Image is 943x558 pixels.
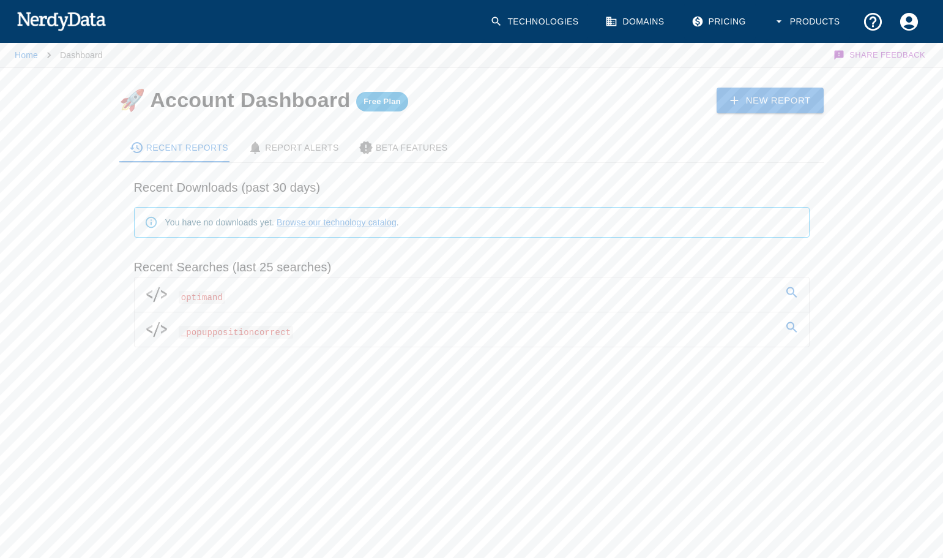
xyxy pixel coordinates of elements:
[135,312,809,347] a: _popuppositioncorrect
[179,291,226,304] span: optimand
[129,140,229,155] div: Recent Reports
[684,4,756,40] a: Pricing
[891,4,927,40] button: Account Settings
[855,4,891,40] button: Support and Documentation
[134,257,810,277] h6: Recent Searches (last 25 searches)
[15,50,38,60] a: Home
[832,43,928,67] button: Share Feedback
[60,49,103,61] p: Dashboard
[17,9,106,33] img: NerdyData.com
[766,4,850,40] button: Products
[134,178,810,197] h6: Recent Downloads (past 30 days)
[248,140,339,155] div: Report Alerts
[359,140,448,155] div: Beta Features
[598,4,674,40] a: Domains
[15,43,103,67] nav: breadcrumb
[356,97,408,107] span: Free Plan
[135,277,809,312] a: optimand
[179,326,294,339] span: _popuppositioncorrect
[119,88,408,111] h4: 🚀 Account Dashboard
[483,4,588,40] a: Technologies
[277,217,397,227] a: Browse our technology catalog
[165,211,399,233] div: You have no downloads yet. .
[356,88,408,111] a: Free Plan
[717,88,824,113] a: New Report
